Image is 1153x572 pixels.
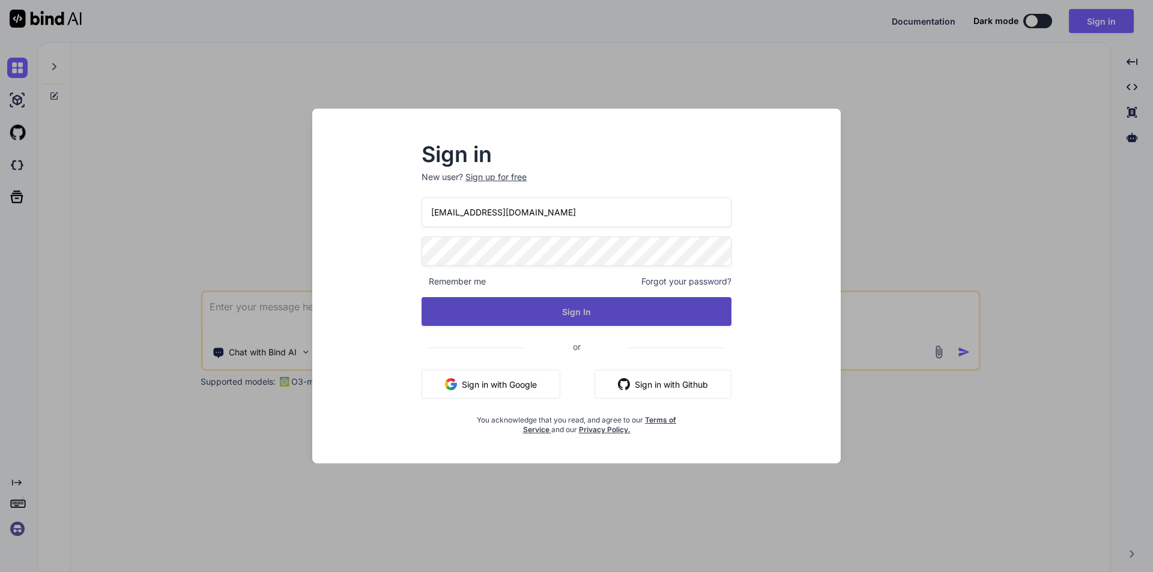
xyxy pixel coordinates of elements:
[422,297,731,326] button: Sign In
[618,378,630,390] img: github
[422,275,486,288] span: Remember me
[422,145,731,164] h2: Sign in
[523,415,677,434] a: Terms of Service
[579,425,631,434] a: Privacy Policy.
[445,378,457,390] img: google
[422,171,731,197] p: New user?
[422,370,560,399] button: Sign in with Google
[641,275,731,288] span: Forgot your password?
[465,171,527,183] div: Sign up for free
[525,332,629,361] span: or
[473,408,680,435] div: You acknowledge that you read, and agree to our and our
[595,370,731,399] button: Sign in with Github
[422,197,731,227] input: Login or Email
